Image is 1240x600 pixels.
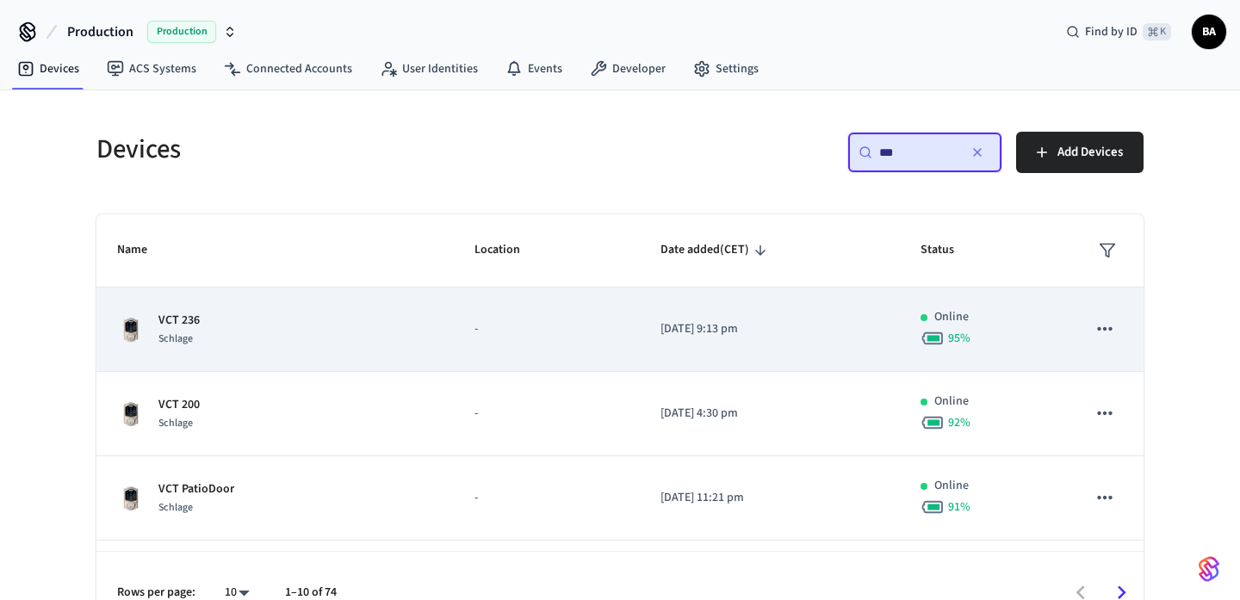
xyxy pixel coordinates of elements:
span: Schlage [158,331,193,346]
a: Events [492,53,576,84]
p: VCT 236 [158,312,200,330]
a: User Identities [366,53,492,84]
p: [DATE] 11:21 pm [660,489,879,507]
p: VCT PatioDoor [158,480,234,498]
span: Add Devices [1057,141,1123,164]
img: Schlage Sense Smart Deadbolt with Camelot Trim, Front [117,485,145,512]
a: Developer [576,53,679,84]
p: [DATE] 4:30 pm [660,405,879,423]
span: Status [921,237,976,263]
p: Online [934,393,969,411]
a: Connected Accounts [210,53,366,84]
span: 95 % [948,330,970,347]
span: BA [1193,16,1224,47]
span: Name [117,237,170,263]
div: Find by ID⌘ K [1052,16,1185,47]
img: Schlage Sense Smart Deadbolt with Camelot Trim, Front [117,400,145,428]
img: Schlage Sense Smart Deadbolt with Camelot Trim, Front [117,316,145,343]
span: Production [147,21,216,43]
p: Online [934,308,969,326]
button: BA [1192,15,1226,49]
span: Schlage [158,500,193,515]
span: 91 % [948,498,970,516]
p: - [474,489,620,507]
p: [DATE] 9:13 pm [660,320,879,338]
p: VCT 200 [158,396,200,414]
p: - [474,320,620,338]
p: Online [934,477,969,495]
span: Production [67,22,133,42]
a: ACS Systems [93,53,210,84]
span: 92 % [948,414,970,431]
a: Devices [3,53,93,84]
p: - [474,405,620,423]
span: ⌘ K [1143,23,1171,40]
a: Settings [679,53,772,84]
span: Date added(CET) [660,237,772,263]
span: Schlage [158,416,193,430]
img: SeamLogoGradient.69752ec5.svg [1199,555,1219,583]
h5: Devices [96,132,610,167]
span: Location [474,237,542,263]
span: Find by ID [1085,23,1138,40]
button: Add Devices [1016,132,1144,173]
